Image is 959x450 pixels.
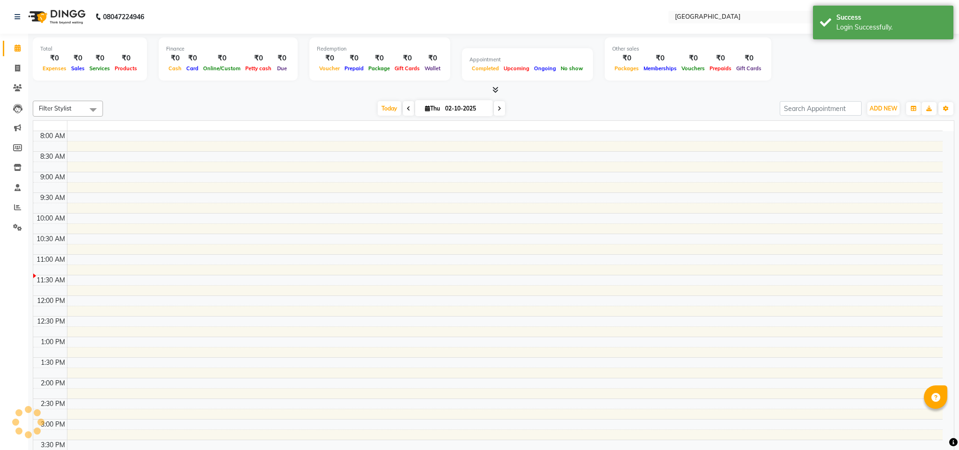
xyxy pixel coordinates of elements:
span: Vouchers [679,65,707,72]
span: Today [378,101,401,116]
div: Appointment [469,56,586,64]
span: ADD NEW [870,105,897,112]
span: Upcoming [501,65,532,72]
div: 9:30 AM [38,193,67,203]
div: ₹0 [166,53,184,64]
div: ₹0 [612,53,641,64]
span: Services [87,65,112,72]
img: logo [24,4,88,30]
div: ₹0 [342,53,366,64]
span: Expenses [40,65,69,72]
div: 1:30 PM [39,358,67,368]
span: Due [275,65,289,72]
div: ₹0 [734,53,764,64]
div: 10:30 AM [35,234,67,244]
span: Voucher [317,65,342,72]
div: 2:30 PM [39,399,67,409]
span: Gift Cards [392,65,422,72]
div: ₹0 [87,53,112,64]
div: ₹0 [274,53,290,64]
span: No show [558,65,586,72]
span: Gift Cards [734,65,764,72]
span: Sales [69,65,87,72]
div: 12:30 PM [35,317,67,326]
div: ₹0 [366,53,392,64]
div: 8:30 AM [38,152,67,162]
span: Ongoing [532,65,558,72]
div: ₹0 [243,53,274,64]
div: ₹0 [184,53,201,64]
span: Package [366,65,392,72]
button: ADD NEW [867,102,900,115]
div: ₹0 [679,53,707,64]
span: Card [184,65,201,72]
input: Search Appointment [780,101,862,116]
div: 3:30 PM [39,440,67,450]
div: 1:00 PM [39,337,67,347]
div: 3:00 PM [39,420,67,429]
span: Wallet [422,65,443,72]
span: Prepaids [707,65,734,72]
div: ₹0 [422,53,443,64]
span: Prepaid [342,65,366,72]
div: 12:00 PM [35,296,67,306]
div: 10:00 AM [35,214,67,223]
span: Cash [166,65,184,72]
span: Online/Custom [201,65,243,72]
div: Redemption [317,45,443,53]
div: Total [40,45,139,53]
div: 9:00 AM [38,172,67,182]
span: Products [112,65,139,72]
div: ₹0 [392,53,422,64]
div: 11:30 AM [35,275,67,285]
div: 2:00 PM [39,378,67,388]
div: Other sales [612,45,764,53]
div: Login Successfully. [836,22,946,32]
div: ₹0 [112,53,139,64]
div: ₹0 [40,53,69,64]
input: 2025-10-02 [442,102,489,116]
span: Memberships [641,65,679,72]
span: Thu [423,105,442,112]
div: ₹0 [69,53,87,64]
div: ₹0 [707,53,734,64]
div: 11:00 AM [35,255,67,265]
div: 8:00 AM [38,131,67,141]
div: ₹0 [201,53,243,64]
span: Packages [612,65,641,72]
div: ₹0 [317,53,342,64]
div: Success [836,13,946,22]
b: 08047224946 [103,4,144,30]
span: Completed [469,65,501,72]
span: Petty cash [243,65,274,72]
div: ₹0 [641,53,679,64]
span: Filter Stylist [39,104,72,112]
div: Finance [166,45,290,53]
